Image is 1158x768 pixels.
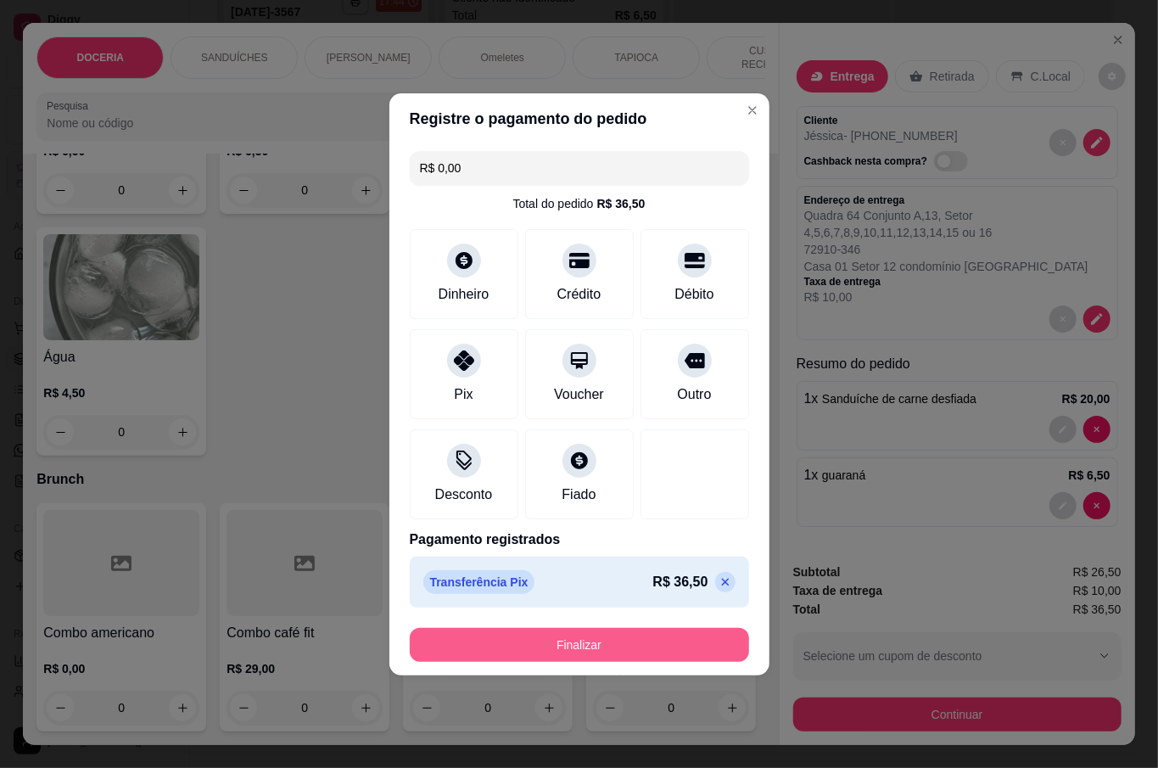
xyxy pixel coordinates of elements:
p: R$ 36,50 [653,572,708,592]
button: Close [739,97,766,124]
div: Total do pedido [513,195,646,212]
div: Crédito [557,284,601,305]
div: R$ 36,50 [597,195,646,212]
input: Ex.: hambúrguer de cordeiro [420,151,739,185]
div: Outro [677,384,711,405]
div: Dinheiro [439,284,489,305]
div: Débito [674,284,713,305]
div: Desconto [435,485,493,505]
button: Finalizar [410,628,749,662]
div: Pix [454,384,473,405]
div: Voucher [554,384,604,405]
p: Transferência Pix [423,570,535,594]
header: Registre o pagamento do pedido [389,93,769,144]
p: Pagamento registrados [410,530,749,550]
div: Fiado [562,485,596,505]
